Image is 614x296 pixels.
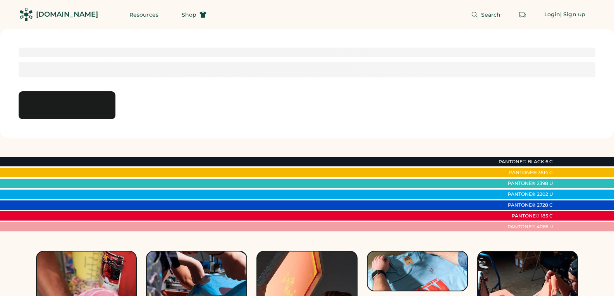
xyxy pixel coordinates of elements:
div: Login [544,11,561,19]
div: [DOMAIN_NAME] [36,10,98,19]
button: Resources [120,7,168,22]
div: | Sign up [560,11,585,19]
button: Shop [172,7,216,22]
span: Search [481,12,501,17]
button: Search [462,7,510,22]
span: Shop [182,12,196,17]
button: Retrieve an order [515,7,530,22]
img: Rendered Logo - Screens [19,8,33,21]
